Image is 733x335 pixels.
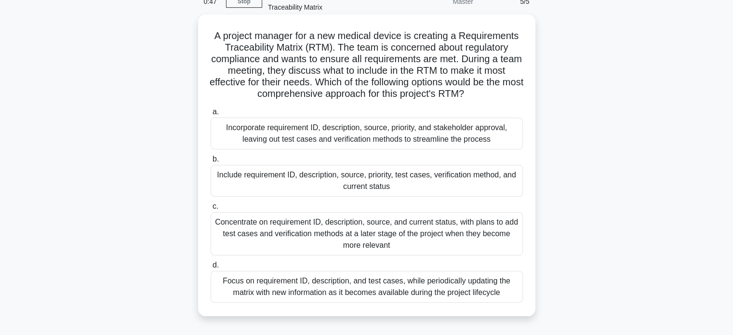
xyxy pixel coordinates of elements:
[211,165,523,197] div: Include requirement ID, description, source, priority, test cases, verification method, and curre...
[213,155,219,163] span: b.
[213,202,218,210] span: c.
[211,212,523,255] div: Concentrate on requirement ID, description, source, and current status, with plans to add test ca...
[210,30,524,100] h5: A project manager for a new medical device is creating a Requirements Traceability Matrix (RTM). ...
[213,107,219,116] span: a.
[213,261,219,269] span: d.
[211,271,523,303] div: Focus on requirement ID, description, and test cases, while periodically updating the matrix with...
[211,118,523,149] div: Incorporate requirement ID, description, source, priority, and stakeholder approval, leaving out ...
